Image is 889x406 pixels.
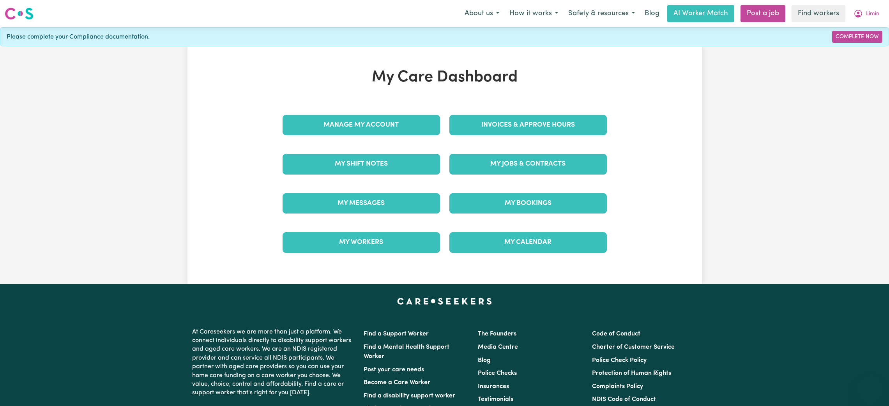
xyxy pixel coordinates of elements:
button: About us [460,5,504,22]
a: Post a job [741,5,785,22]
p: At Careseekers we are more than just a platform. We connect individuals directly to disability su... [192,325,354,401]
a: Complete Now [832,31,882,43]
a: My Bookings [449,193,607,214]
img: Careseekers logo [5,7,34,21]
a: Charter of Customer Service [592,344,675,350]
a: Find a disability support worker [364,393,455,399]
iframe: Button to launch messaging window, conversation in progress [858,375,883,400]
a: Police Checks [478,370,517,376]
a: My Calendar [449,232,607,252]
a: Complaints Policy [592,383,643,390]
span: Limin [866,10,879,18]
a: Post your care needs [364,367,424,373]
a: My Jobs & Contracts [449,154,607,174]
a: Police Check Policy [592,357,647,364]
a: My Messages [283,193,440,214]
a: Find a Support Worker [364,331,429,337]
a: Find a Mental Health Support Worker [364,344,449,360]
a: Find workers [792,5,845,22]
a: Testimonials [478,396,513,402]
button: Safety & resources [563,5,640,22]
span: Please complete your Compliance documentation. [7,32,150,42]
a: Become a Care Worker [364,380,430,386]
a: Protection of Human Rights [592,370,671,376]
h1: My Care Dashboard [278,68,612,87]
a: Media Centre [478,344,518,350]
a: NDIS Code of Conduct [592,396,656,402]
button: How it works [504,5,563,22]
a: My Workers [283,232,440,252]
a: My Shift Notes [283,154,440,174]
a: Careseekers logo [5,5,34,23]
a: Insurances [478,383,509,390]
a: Invoices & Approve Hours [449,115,607,135]
a: Blog [640,5,664,22]
a: Careseekers home page [397,298,492,304]
a: Blog [478,357,491,364]
button: My Account [848,5,884,22]
a: Manage My Account [283,115,440,135]
a: Code of Conduct [592,331,640,337]
a: The Founders [478,331,516,337]
a: AI Worker Match [667,5,734,22]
